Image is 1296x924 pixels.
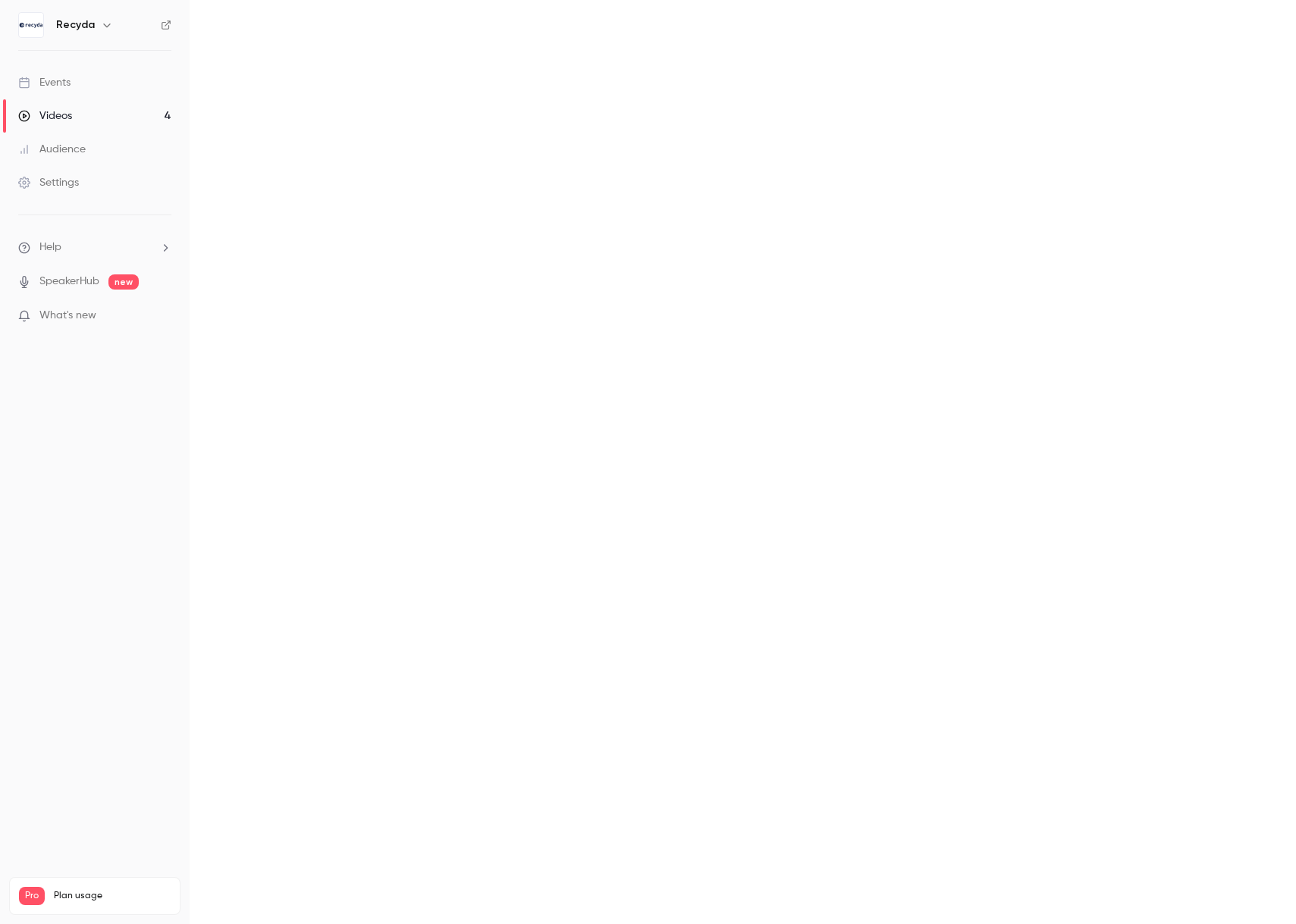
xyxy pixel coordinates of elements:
[18,75,71,90] div: Events
[153,309,171,323] iframe: Noticeable Trigger
[54,890,171,902] span: Plan usage
[108,274,139,290] span: new
[18,175,79,190] div: Settings
[39,274,99,290] a: SpeakerHub
[18,108,72,124] div: Videos
[39,308,96,324] span: What's new
[18,240,171,255] li: help-dropdown-opener
[56,17,95,33] h6: Recyda
[18,142,86,157] div: Audience
[19,887,45,905] span: Pro
[19,13,43,37] img: Recyda
[39,240,61,255] span: Help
